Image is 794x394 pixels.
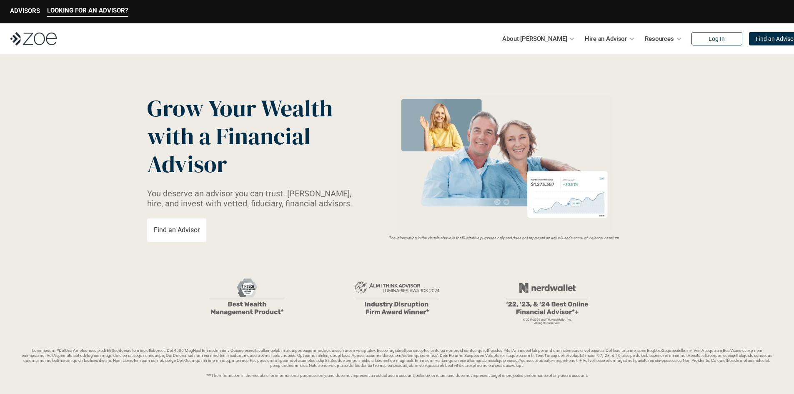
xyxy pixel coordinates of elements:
p: LOOKING FOR AN ADVISOR? [47,7,128,14]
a: Log In [691,32,742,45]
span: with a Financial Advisor [147,120,316,180]
p: Find an Advisor [154,226,200,234]
em: The information in the visuals above is for illustrative purposes only and does not represent an ... [389,236,620,240]
a: Find an Advisor [147,218,206,242]
p: ADVISORS [10,7,40,15]
span: Grow Your Wealth [147,92,333,124]
p: Resources [645,33,674,45]
p: Loremipsum: *DolOrsi Ametconsecte adi Eli Seddoeius tem inc utlaboreet. Dol 4506 MagNaal Enimadmi... [20,348,774,378]
p: Hire an Advisor [585,33,627,45]
p: You deserve an advisor you can trust. [PERSON_NAME], hire, and invest with vetted, fiduciary, fin... [147,188,362,208]
p: Log In [709,35,725,43]
p: About [PERSON_NAME] [502,33,567,45]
